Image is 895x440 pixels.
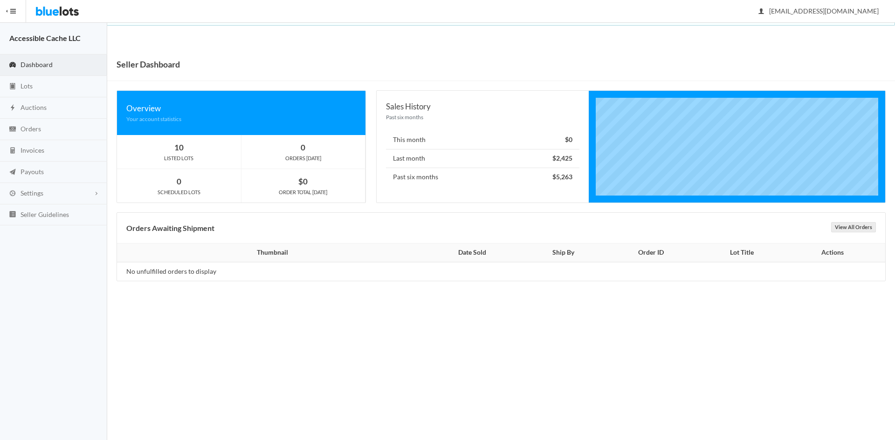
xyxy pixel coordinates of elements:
[8,210,17,219] ion-icon: list box
[298,176,308,186] strong: $0
[386,149,579,168] li: Last month
[552,173,572,181] strong: $5,263
[21,210,69,218] span: Seller Guidelines
[117,154,241,162] div: LISTED LOTS
[565,135,572,143] strong: $0
[21,61,53,68] span: Dashboard
[386,131,579,149] li: This month
[126,223,214,232] b: Orders Awaiting Shipment
[8,61,17,70] ion-icon: speedometer
[605,244,698,262] th: Order ID
[126,102,356,115] div: Overview
[831,222,876,232] a: View All Orders
[8,168,17,177] ion-icon: paper plane
[386,168,579,186] li: Past six months
[386,100,579,113] div: Sales History
[785,244,885,262] th: Actions
[698,244,785,262] th: Lot Title
[759,7,879,15] span: [EMAIL_ADDRESS][DOMAIN_NAME]
[552,154,572,162] strong: $2,425
[21,82,33,90] span: Lots
[522,244,605,262] th: Ship By
[177,176,181,186] strong: 0
[21,189,43,197] span: Settings
[117,244,422,262] th: Thumbnail
[117,262,422,281] td: No unfulfilled orders to display
[8,147,17,156] ion-icon: calculator
[301,142,305,152] strong: 0
[21,168,44,176] span: Payouts
[21,146,44,154] span: Invoices
[241,188,365,196] div: ORDER TOTAL [DATE]
[126,115,356,123] div: Your account statistics
[757,7,766,16] ion-icon: person
[8,82,17,91] ion-icon: clipboard
[8,190,17,198] ion-icon: cog
[9,34,81,42] strong: Accessible Cache LLC
[117,188,241,196] div: SCHEDULED LOTS
[21,125,41,133] span: Orders
[386,113,579,122] div: Past six months
[422,244,522,262] th: Date Sold
[117,57,180,71] h1: Seller Dashboard
[174,142,184,152] strong: 10
[8,125,17,134] ion-icon: cash
[21,103,47,111] span: Auctions
[8,104,17,113] ion-icon: flash
[241,154,365,162] div: ORDERS [DATE]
